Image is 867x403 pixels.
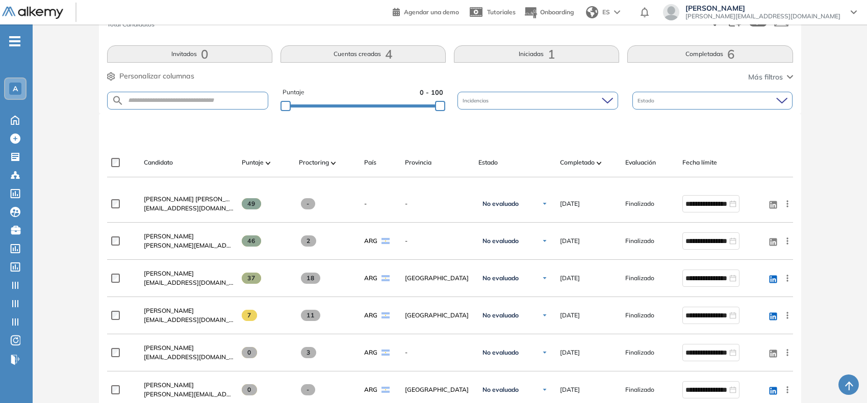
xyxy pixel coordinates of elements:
span: - [301,198,316,209]
span: Proctoring [299,158,329,167]
span: 37 [242,273,262,284]
span: [PERSON_NAME] [144,270,194,277]
span: [GEOGRAPHIC_DATA] [405,385,470,394]
img: [missing "en.ARROW_ALT" translation] [331,162,336,165]
span: Puntaje [283,88,304,97]
img: Ícono de flecha [542,238,548,244]
span: No evaluado [482,311,519,319]
span: Puntaje [242,158,264,167]
img: Ícono de flecha [542,275,548,281]
span: 0 - 100 [420,88,443,97]
span: Finalizado [625,385,654,394]
span: [PERSON_NAME] [PERSON_NAME] [144,195,245,203]
img: Logo [2,7,63,19]
span: - [301,384,316,395]
a: [PERSON_NAME] [PERSON_NAME] [144,195,234,204]
span: Estado [637,97,656,104]
span: Candidato [144,158,173,167]
button: Iniciadas1 [454,45,619,63]
span: ES [602,8,610,17]
span: [DATE] [560,385,580,394]
span: [GEOGRAPHIC_DATA] [405,311,470,320]
div: Incidencias [457,92,618,110]
span: No evaluado [482,200,519,208]
span: 3 [301,347,317,358]
img: Ícono de flecha [542,387,548,393]
span: Finalizado [625,311,654,320]
span: - [405,348,470,357]
span: Finalizado [625,348,654,357]
span: 18 [301,273,321,284]
span: Finalizado [625,199,654,208]
div: Estado [632,92,793,110]
span: 7 [242,310,258,321]
span: - [405,199,470,208]
span: Agendar una demo [404,8,459,16]
i: - [9,40,20,42]
span: 2 [301,235,317,247]
span: [PERSON_NAME] [144,344,194,352]
span: A [13,85,18,93]
span: - [364,199,367,208]
a: [PERSON_NAME] [144,269,234,278]
span: 11 [301,310,321,321]
span: [DATE] [560,348,580,357]
button: Personalizar columnas [107,71,194,82]
span: [GEOGRAPHIC_DATA] [405,274,470,283]
img: SEARCH_ALT [112,94,124,107]
span: Total Candidatos [107,20,155,29]
span: [PERSON_NAME][EMAIL_ADDRESS][DOMAIN_NAME] [144,241,234,250]
span: Provincia [405,158,431,167]
span: [PERSON_NAME] [144,307,194,314]
span: ARG [364,385,377,394]
img: Ícono de flecha [542,312,548,318]
span: Incidencias [463,97,491,104]
a: [PERSON_NAME] [144,343,234,353]
a: [PERSON_NAME] [144,381,234,390]
span: Evaluación [625,158,656,167]
span: [PERSON_NAME] [144,381,194,389]
span: ARG [364,236,377,246]
a: [PERSON_NAME] [144,306,234,315]
span: Onboarding [540,8,574,16]
span: [DATE] [560,311,580,320]
span: [EMAIL_ADDRESS][DOMAIN_NAME] [144,278,234,287]
span: [DATE] [560,199,580,208]
button: Onboarding [524,2,574,23]
button: Invitados0 [107,45,272,63]
span: No evaluado [482,348,519,357]
button: Completadas6 [627,45,793,63]
img: ARG [381,275,390,281]
span: Fecha límite [682,158,717,167]
span: [DATE] [560,274,580,283]
img: Ícono de flecha [542,350,548,356]
img: [missing "en.ARROW_ALT" translation] [597,162,602,165]
span: Finalizado [625,274,654,283]
span: [EMAIL_ADDRESS][DOMAIN_NAME] [144,204,234,213]
span: ARG [364,348,377,357]
span: No evaluado [482,237,519,245]
span: País [364,158,376,167]
span: 0 [242,384,258,395]
span: No evaluado [482,386,519,394]
img: ARG [381,238,390,244]
img: arrow [614,10,620,14]
img: ARG [381,312,390,318]
span: [PERSON_NAME] [144,232,194,240]
span: [PERSON_NAME][EMAIL_ADDRESS][DOMAIN_NAME] [685,12,840,20]
img: ARG [381,350,390,356]
img: Ícono de flecha [542,201,548,207]
img: ARG [381,387,390,393]
span: Finalizado [625,236,654,246]
span: [EMAIL_ADDRESS][DOMAIN_NAME] [144,353,234,362]
span: [DATE] [560,236,580,246]
span: ARG [364,274,377,283]
span: - [405,236,470,246]
span: 0 [242,347,258,358]
span: Personalizar columnas [119,71,194,82]
span: Tutoriales [487,8,516,16]
span: Completado [560,158,595,167]
button: Más filtros [748,72,793,83]
span: 49 [242,198,262,209]
span: ARG [364,311,377,320]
